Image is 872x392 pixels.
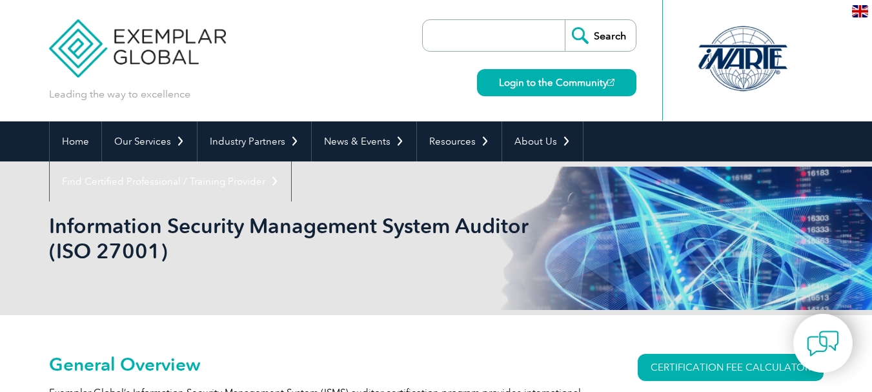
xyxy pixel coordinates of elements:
[852,5,868,17] img: en
[102,121,197,161] a: Our Services
[50,161,291,201] a: Find Certified Professional / Training Provider
[477,69,636,96] a: Login to the Community
[49,87,190,101] p: Leading the way to excellence
[565,20,636,51] input: Search
[49,213,545,263] h1: Information Security Management System Auditor (ISO 27001)
[638,354,824,381] a: CERTIFICATION FEE CALCULATOR
[417,121,502,161] a: Resources
[49,354,591,375] h2: General Overview
[50,121,101,161] a: Home
[502,121,583,161] a: About Us
[807,327,839,360] img: contact-chat.png
[607,79,614,86] img: open_square.png
[312,121,416,161] a: News & Events
[198,121,311,161] a: Industry Partners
